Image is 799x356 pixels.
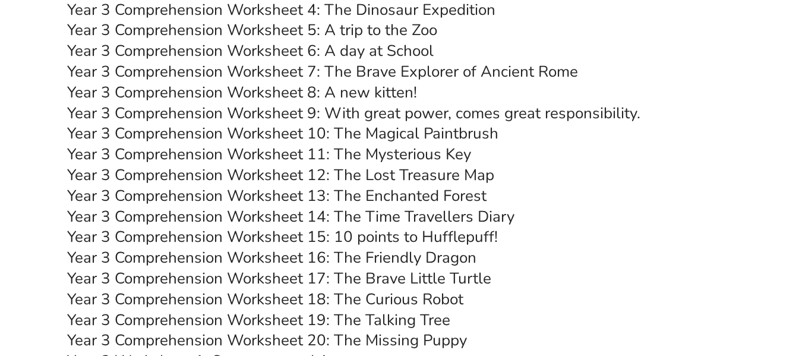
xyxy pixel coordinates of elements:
a: Year 3 Comprehension Worksheet 10: The Magical Paintbrush [67,123,498,144]
iframe: Chat Widget [601,222,799,356]
a: Year 3 Comprehension Worksheet 18: The Curious Robot [67,289,463,310]
a: Year 3 Comprehension Worksheet 9: With great power, comes great responsibility. [67,103,640,124]
a: Year 3 Comprehension Worksheet 8: A new kitten! [67,82,417,103]
a: Year 3 Comprehension Worksheet 13: The Enchanted Forest [67,185,487,206]
a: Year 3 Comprehension Worksheet 5: A trip to the Zoo [67,20,437,40]
a: Year 3 Comprehension Worksheet 19: The Talking Tree [67,310,450,330]
a: Year 3 Comprehension Worksheet 17: The Brave Little Turtle [67,268,491,289]
a: Year 3 Comprehension Worksheet 12: The Lost Treasure Map [67,165,494,185]
a: Year 3 Comprehension Worksheet 20: The Missing Puppy [67,330,467,351]
a: Year 3 Comprehension Worksheet 6: A day at School [67,40,434,61]
a: Year 3 Comprehension Worksheet 14: The Time Travellers Diary [67,206,514,227]
a: Year 3 Comprehension Worksheet 16: The Friendly Dragon [67,247,476,268]
a: Year 3 Comprehension Worksheet 7: The Brave Explorer of Ancient Rome [67,61,578,82]
a: Year 3 Comprehension Worksheet 11: The Mysterious Key [67,144,471,165]
a: Year 3 Comprehension Worksheet 15: 10 points to Hufflepuff! [67,226,498,247]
